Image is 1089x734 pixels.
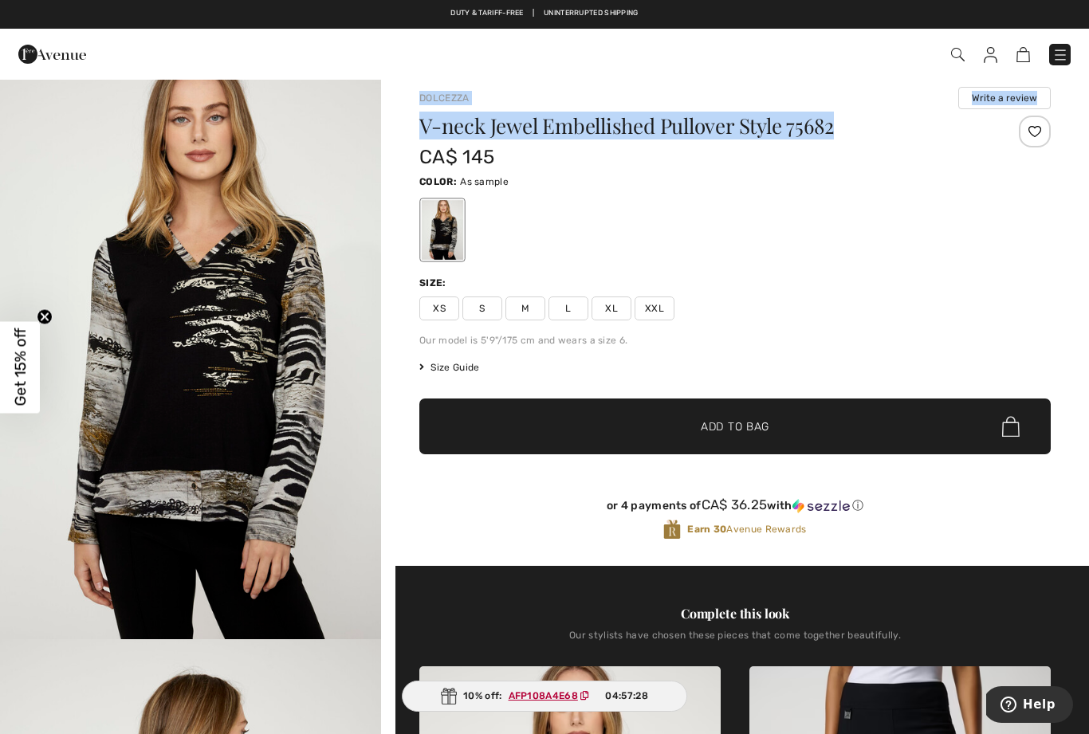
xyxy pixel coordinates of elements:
button: Add to Bag [419,398,1051,454]
span: S [462,296,502,320]
span: L [548,296,588,320]
div: or 4 payments ofCA$ 36.25withSezzle Click to learn more about Sezzle [419,497,1051,519]
img: Gift.svg [441,688,457,705]
img: Sezzle [792,499,850,513]
strong: Earn 30 [687,524,726,535]
span: XXL [635,296,674,320]
span: 04:57:28 [605,689,647,703]
span: Color: [419,176,457,187]
span: XS [419,296,459,320]
div: Our model is 5'9"/175 cm and wears a size 6. [419,333,1051,347]
div: As sample [422,200,463,260]
img: Avenue Rewards [663,519,681,540]
span: Size Guide [419,360,479,375]
span: M [505,296,545,320]
span: CA$ 145 [419,146,494,168]
div: Size: [419,276,450,290]
img: 1ère Avenue [18,38,86,70]
div: Our stylists have chosen these pieces that come together beautifully. [419,630,1051,654]
img: Menu [1052,47,1068,63]
h1: V-neck Jewel Embellished Pullover Style 75682 [419,116,946,136]
span: CA$ 36.25 [702,497,768,512]
img: Shopping Bag [1016,47,1030,62]
iframe: Opens a widget where you can find more information [986,686,1073,726]
button: Write a review [958,87,1051,109]
span: Get 15% off [11,328,29,406]
a: Dolcezza [419,92,469,104]
div: Complete this look [419,604,1051,623]
a: Duty & tariff-free | Uninterrupted shipping [450,9,638,17]
span: As sample [460,176,509,187]
div: 10% off: [402,681,687,712]
span: XL [592,296,631,320]
button: Close teaser [37,308,53,324]
a: 1ère Avenue [18,45,86,61]
div: or 4 payments of with [419,497,1051,513]
ins: AFP108A4E68 [509,690,578,701]
img: Search [951,48,965,61]
img: Bag.svg [1002,416,1020,437]
span: Avenue Rewards [687,522,806,536]
img: My Info [984,47,997,63]
span: Add to Bag [701,418,769,435]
